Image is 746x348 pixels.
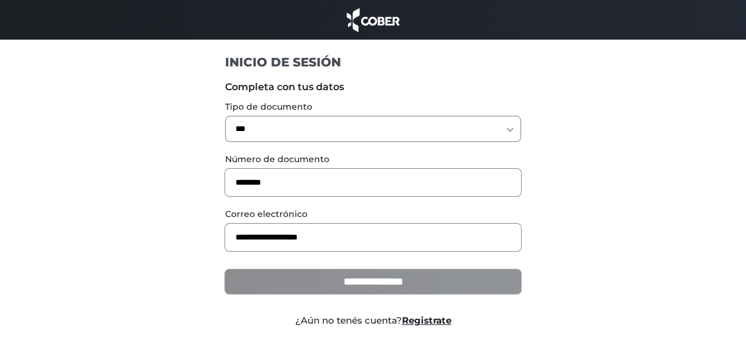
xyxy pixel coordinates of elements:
[215,314,530,328] div: ¿Aún no tenés cuenta?
[401,314,451,326] a: Registrate
[224,208,521,221] label: Correo electrónico
[224,153,521,166] label: Número de documento
[224,80,521,94] label: Completa con tus datos
[343,6,403,34] img: cober_marca.png
[224,54,521,70] h1: INICIO DE SESIÓN
[224,101,521,113] label: Tipo de documento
